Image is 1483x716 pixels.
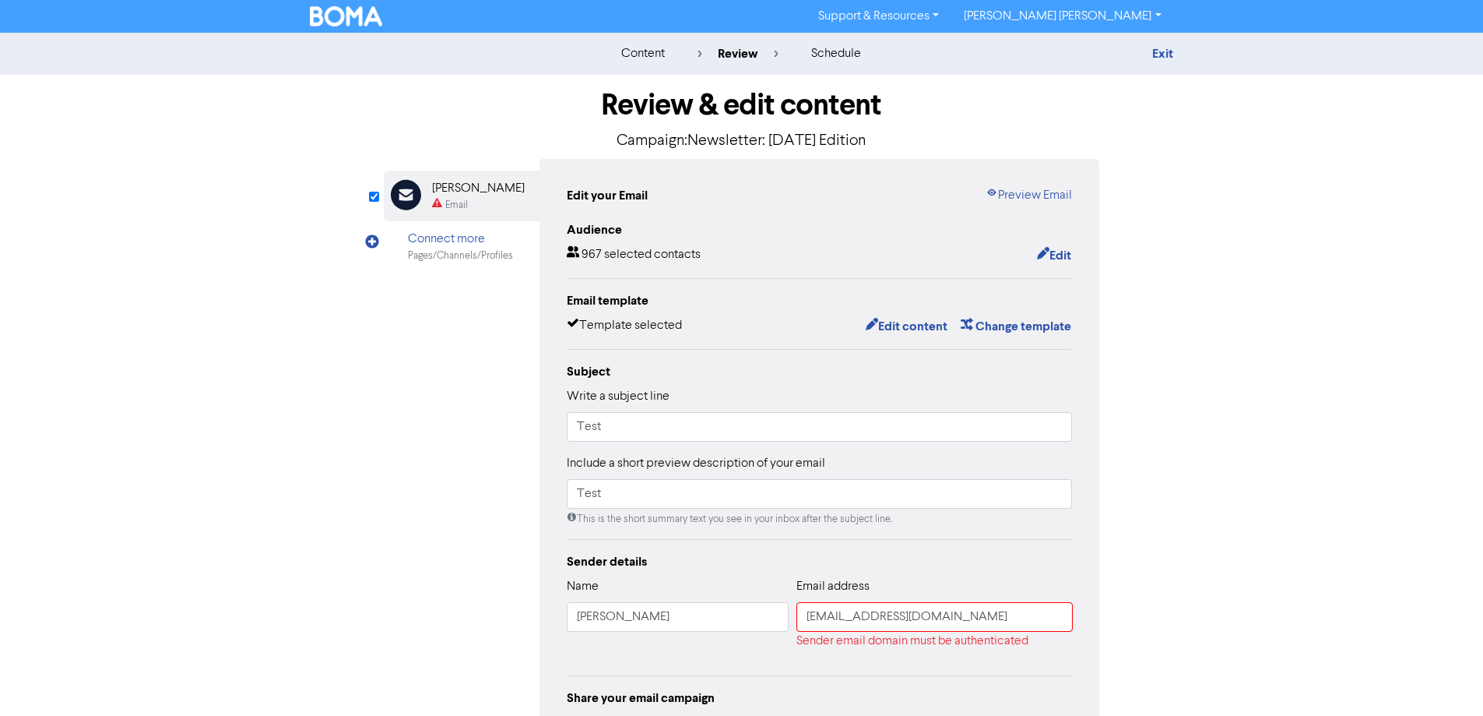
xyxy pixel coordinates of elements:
h1: Review & edit content [384,87,1100,123]
div: Email template [567,291,1073,310]
div: review [698,44,778,63]
div: This is the short summary text you see in your inbox after the subject line. [567,512,1073,527]
div: Share your email campaign [567,689,1073,707]
div: [PERSON_NAME] [432,179,525,198]
label: Include a short preview description of your email [567,454,825,473]
div: Template selected [567,316,682,337]
label: Write a subject line [567,387,669,406]
a: Support & Resources [806,4,951,29]
div: Subject [567,362,1073,381]
div: Sender email domain must be authenticated [796,632,1073,651]
a: Preview Email [986,186,1072,205]
div: Connect more [408,230,513,249]
div: Edit your Email [567,186,648,205]
div: Sender details [567,552,1073,571]
img: BOMA Logo [310,6,383,26]
button: Edit content [865,316,948,337]
a: Exit [1152,46,1173,62]
label: Name [567,577,599,596]
div: Email [445,198,468,213]
div: Pages/Channels/Profiles [408,249,513,263]
div: schedule [811,44,861,63]
div: 967 selected contacts [567,245,701,266]
button: Change template [960,316,1072,337]
p: Campaign: Newsletter: [DATE] Edition [384,129,1100,153]
button: Edit [1036,245,1072,266]
div: [PERSON_NAME]Email [384,171,539,221]
label: Email address [796,577,870,596]
div: content [621,44,665,63]
div: Audience [567,220,1073,239]
div: Connect morePages/Channels/Profiles [384,221,539,272]
a: [PERSON_NAME] [PERSON_NAME] [951,4,1173,29]
iframe: Chat Widget [1405,641,1483,716]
